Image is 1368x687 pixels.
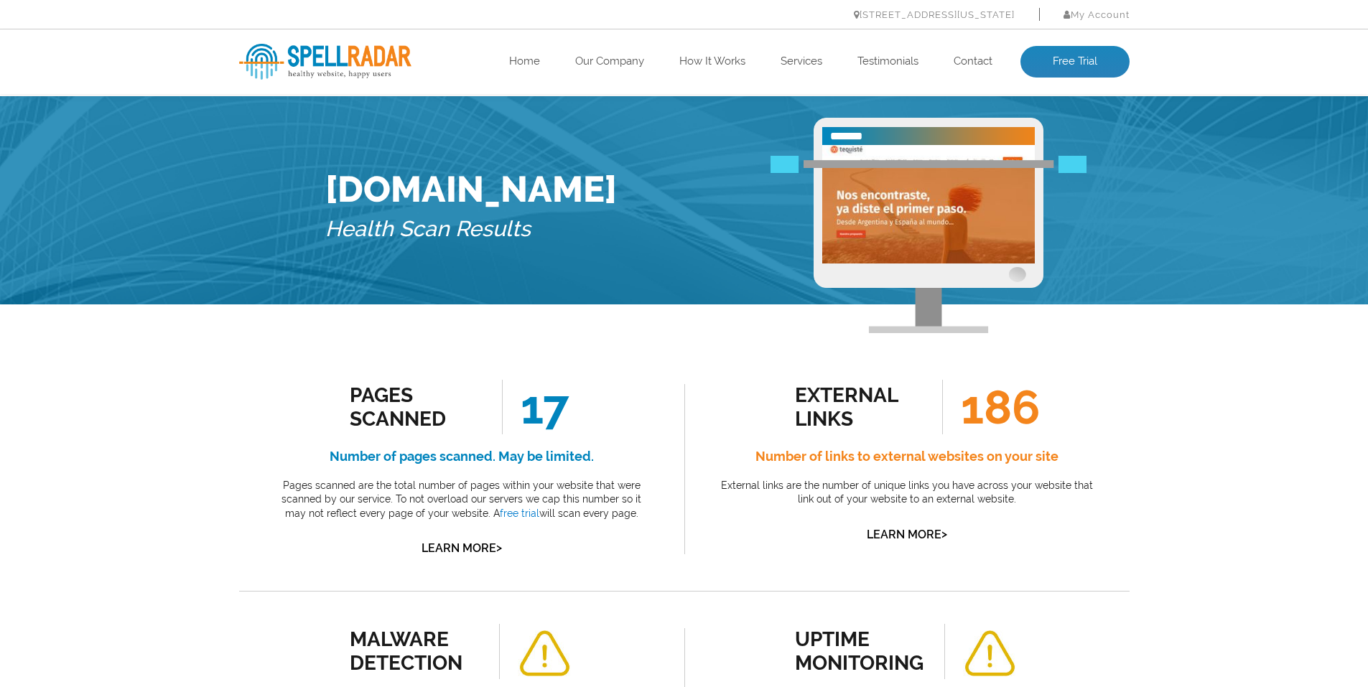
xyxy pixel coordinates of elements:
span: > [941,524,947,544]
img: alert [518,630,571,677]
img: Free Webiste Analysis [771,156,1087,174]
div: Pages Scanned [350,383,480,431]
p: Pages scanned are the total number of pages within your website that were scanned by our service.... [271,479,652,521]
a: free trial [500,508,539,519]
img: Free Website Analysis [822,145,1035,263]
a: Learn More> [422,541,502,555]
h5: Health Scan Results [325,210,617,248]
span: 186 [942,380,1040,434]
img: Free Webiste Analysis [814,118,1043,333]
span: 17 [502,380,569,434]
a: Learn More> [867,528,947,541]
div: external links [795,383,925,431]
span: > [496,538,502,558]
div: uptime monitoring [795,627,925,675]
h1: [DOMAIN_NAME] [325,168,617,210]
h4: Number of links to external websites on your site [717,445,1097,468]
p: External links are the number of unique links you have across your website that link out of your ... [717,479,1097,507]
div: malware detection [350,627,480,675]
img: alert [963,630,1016,677]
h4: Number of pages scanned. May be limited. [271,445,652,468]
